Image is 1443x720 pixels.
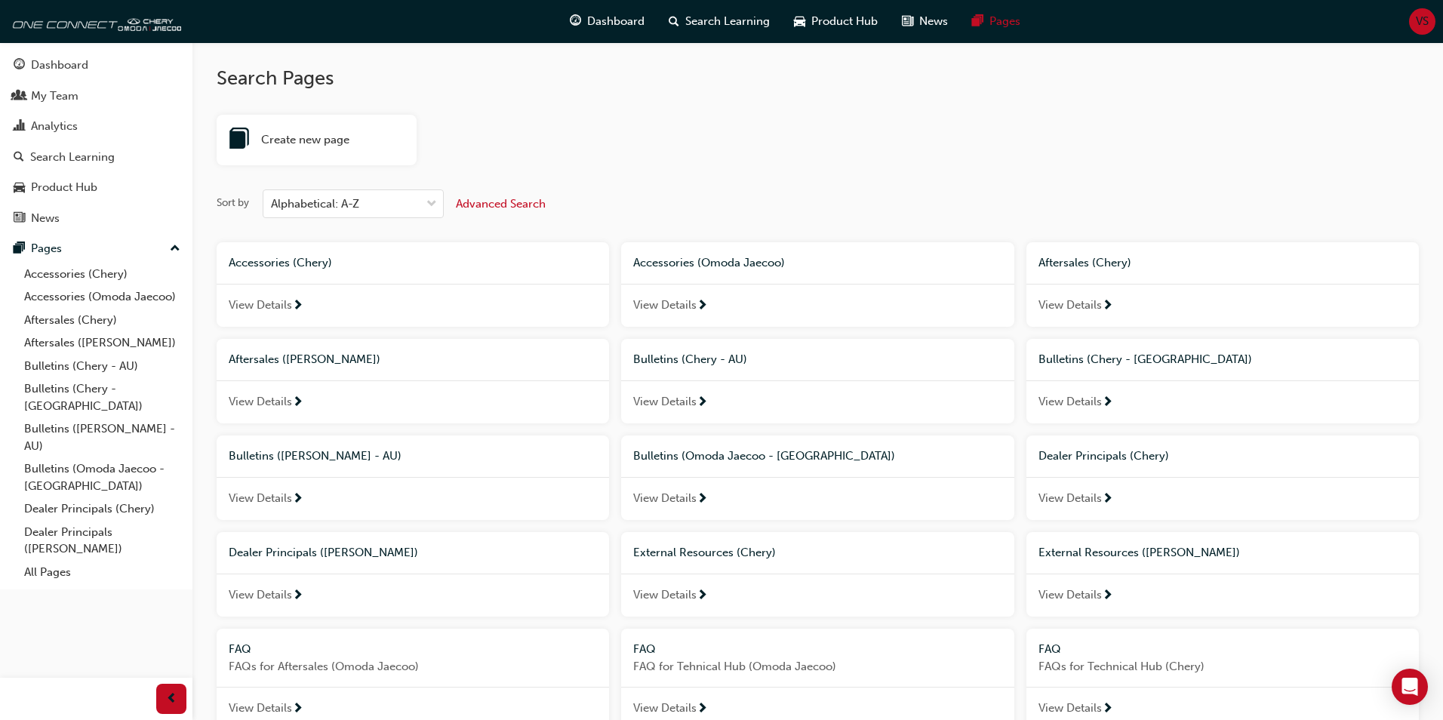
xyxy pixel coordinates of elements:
a: Bulletins ([PERSON_NAME] - AU)View Details [217,435,609,520]
a: Bulletins (Omoda Jaecoo - [GEOGRAPHIC_DATA])View Details [621,435,1014,520]
a: book-iconCreate new page [217,115,417,166]
a: news-iconNews [890,6,960,37]
a: search-iconSearch Learning [657,6,782,37]
span: View Details [229,393,292,411]
span: FAQ [229,642,251,656]
a: External Resources ([PERSON_NAME])View Details [1026,532,1419,617]
span: prev-icon [166,690,177,709]
a: Accessories (Chery) [18,263,186,286]
span: pages-icon [14,242,25,256]
a: Accessories (Omoda Jaecoo)View Details [621,242,1014,327]
span: Product Hub [811,13,878,30]
a: Bulletins (Chery - AU) [18,355,186,378]
a: Bulletins (Chery - AU)View Details [621,339,1014,423]
button: Pages [6,235,186,263]
span: View Details [229,490,292,507]
span: FAQs for Aftersales (Omoda Jaecoo) [229,658,597,675]
span: pages-icon [972,12,983,31]
span: people-icon [14,90,25,103]
a: Aftersales ([PERSON_NAME])View Details [217,339,609,423]
span: View Details [229,297,292,314]
a: Dashboard [6,51,186,79]
span: View Details [633,586,697,604]
span: search-icon [14,151,24,165]
span: FAQ [633,642,656,656]
div: Analytics [31,118,78,135]
a: Bulletins (Chery - [GEOGRAPHIC_DATA])View Details [1026,339,1419,423]
div: Dashboard [31,57,88,74]
span: Advanced Search [456,197,546,211]
span: next-icon [1102,493,1113,506]
button: VS [1409,8,1435,35]
span: FAQs for Technical Hub (Chery) [1038,658,1407,675]
a: Bulletins ([PERSON_NAME] - AU) [18,417,186,457]
span: Accessories (Omoda Jaecoo) [633,256,785,269]
span: Bulletins ([PERSON_NAME] - AU) [229,449,402,463]
div: Open Intercom Messenger [1392,669,1428,705]
span: Aftersales (Chery) [1038,256,1131,269]
span: next-icon [292,589,303,603]
span: Bulletins (Omoda Jaecoo - [GEOGRAPHIC_DATA]) [633,449,895,463]
span: search-icon [669,12,679,31]
span: FAQ for Tehnical Hub (Omoda Jaecoo) [633,658,1001,675]
span: Accessories (Chery) [229,256,332,269]
span: up-icon [170,239,180,259]
a: Accessories (Omoda Jaecoo) [18,285,186,309]
span: View Details [633,490,697,507]
div: Pages [31,240,62,257]
span: next-icon [697,396,708,410]
span: news-icon [902,12,913,31]
a: External Resources (Chery)View Details [621,532,1014,617]
span: Pages [989,13,1020,30]
span: FAQ [1038,642,1061,656]
span: guage-icon [14,59,25,72]
span: View Details [229,700,292,717]
a: Accessories (Chery)View Details [217,242,609,327]
span: VS [1416,13,1429,30]
span: View Details [1038,586,1102,604]
div: News [31,210,60,227]
a: Bulletins (Omoda Jaecoo - [GEOGRAPHIC_DATA]) [18,457,186,497]
span: Bulletins (Chery - AU) [633,352,747,366]
a: Dealer Principals (Chery) [18,497,186,521]
span: down-icon [426,195,437,214]
a: Bulletins (Chery - [GEOGRAPHIC_DATA]) [18,377,186,417]
span: next-icon [1102,703,1113,716]
span: next-icon [292,493,303,506]
span: next-icon [292,396,303,410]
span: next-icon [292,300,303,313]
span: next-icon [697,300,708,313]
a: Dealer Principals ([PERSON_NAME])View Details [217,532,609,617]
span: View Details [1038,490,1102,507]
span: Bulletins (Chery - [GEOGRAPHIC_DATA]) [1038,352,1252,366]
a: Analytics [6,112,186,140]
a: oneconnect [8,6,181,36]
a: Dealer Principals (Chery)View Details [1026,435,1419,520]
span: car-icon [14,181,25,195]
span: next-icon [697,589,708,603]
span: chart-icon [14,120,25,134]
span: next-icon [1102,396,1113,410]
span: View Details [1038,297,1102,314]
a: Aftersales (Chery) [18,309,186,332]
a: guage-iconDashboard [558,6,657,37]
span: View Details [1038,700,1102,717]
span: View Details [229,586,292,604]
span: book-icon [229,130,250,151]
a: pages-iconPages [960,6,1032,37]
span: View Details [633,393,697,411]
span: Create new page [261,131,349,149]
a: My Team [6,82,186,110]
div: My Team [31,88,78,105]
span: next-icon [697,703,708,716]
a: Aftersales (Chery)View Details [1026,242,1419,327]
div: Sort by [217,195,249,211]
a: All Pages [18,561,186,584]
div: Search Learning [30,149,115,166]
a: News [6,205,186,232]
span: Aftersales ([PERSON_NAME]) [229,352,380,366]
span: next-icon [697,493,708,506]
span: External Resources (Chery) [633,546,776,559]
button: DashboardMy TeamAnalyticsSearch LearningProduct HubNews [6,48,186,235]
